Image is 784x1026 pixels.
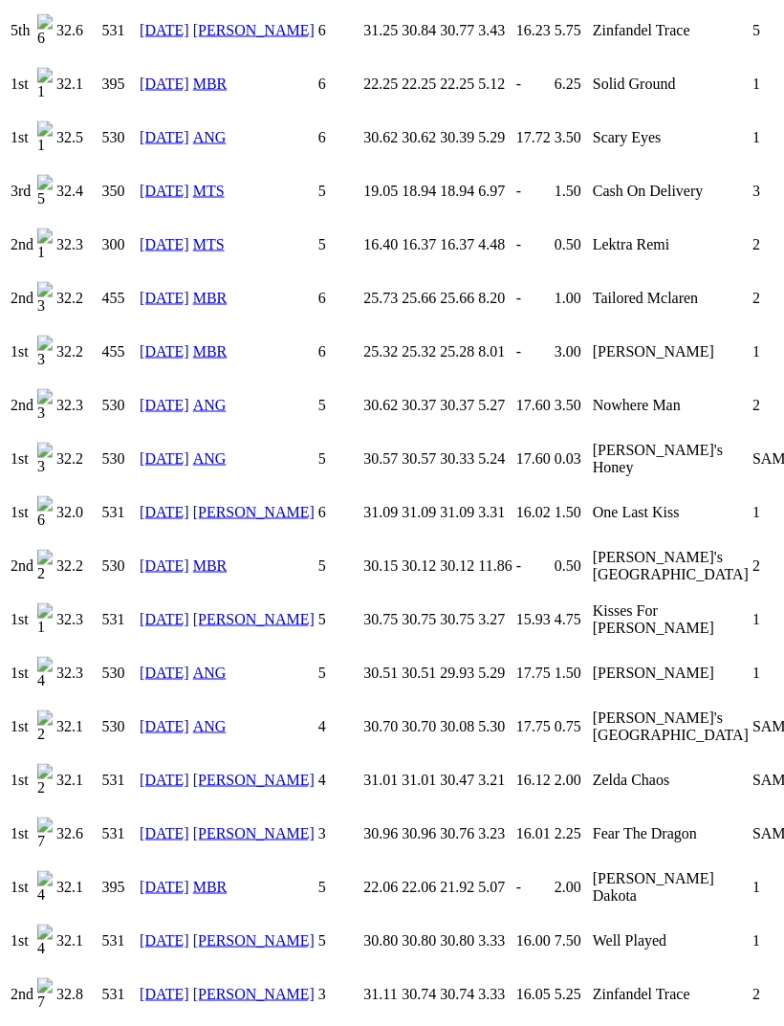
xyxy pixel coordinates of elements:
[193,665,227,681] a: ANG
[101,58,138,110] td: 395
[477,647,512,699] td: 5.29
[439,808,475,860] td: 30.76
[317,808,361,860] td: 3
[515,969,552,1020] td: 16.05
[592,754,750,806] td: Zelda Chaos
[362,594,399,645] td: 30.75
[554,5,590,56] td: 5.75
[140,986,189,1002] a: [DATE]
[592,701,750,753] td: [PERSON_NAME]'s [GEOGRAPHIC_DATA]
[515,594,552,645] td: 15.93
[362,380,399,431] td: 30.62
[554,701,590,753] td: 0.75
[55,701,99,753] td: 32.1
[401,862,437,913] td: 22.06
[10,487,34,538] td: 1st
[55,862,99,913] td: 32.1
[101,754,138,806] td: 531
[515,487,552,538] td: 16.02
[37,657,53,689] img: 4
[193,879,228,895] a: MBR
[193,450,227,467] a: ANG
[10,862,34,913] td: 1st
[439,969,475,1020] td: 30.74
[362,112,399,164] td: 30.62
[55,165,99,217] td: 32.4
[592,862,750,913] td: [PERSON_NAME] Dakota
[401,969,437,1020] td: 30.74
[477,915,512,967] td: 3.33
[401,112,437,164] td: 30.62
[193,986,315,1002] a: [PERSON_NAME]
[477,808,512,860] td: 3.23
[193,236,225,252] a: MTS
[101,219,138,271] td: 300
[317,969,361,1020] td: 3
[439,433,475,485] td: 30.33
[37,603,53,636] img: 1
[477,112,512,164] td: 5.29
[55,5,99,56] td: 32.6
[10,5,34,56] td: 5th
[55,112,99,164] td: 32.5
[554,754,590,806] td: 2.00
[592,58,750,110] td: Solid Ground
[193,290,228,306] a: MBR
[401,754,437,806] td: 31.01
[554,112,590,164] td: 3.50
[193,557,228,574] a: MBR
[554,594,590,645] td: 4.75
[362,219,399,271] td: 16.40
[37,496,53,529] img: 6
[515,808,552,860] td: 16.01
[401,701,437,753] td: 30.70
[362,58,399,110] td: 22.25
[401,594,437,645] td: 30.75
[317,487,361,538] td: 6
[401,5,437,56] td: 30.84
[10,112,34,164] td: 1st
[362,540,399,592] td: 30.15
[10,647,34,699] td: 1st
[554,540,590,592] td: 0.50
[140,932,189,949] a: [DATE]
[317,326,361,378] td: 6
[193,718,227,734] a: ANG
[37,229,53,261] img: 1
[592,326,750,378] td: [PERSON_NAME]
[101,273,138,324] td: 455
[37,925,53,957] img: 4
[401,487,437,538] td: 31.09
[101,540,138,592] td: 530
[439,915,475,967] td: 30.80
[10,165,34,217] td: 3rd
[37,336,53,368] img: 3
[439,219,475,271] td: 16.37
[362,5,399,56] td: 31.25
[101,701,138,753] td: 530
[592,112,750,164] td: Scary Eyes
[317,701,361,753] td: 4
[362,165,399,217] td: 19.05
[515,273,552,324] td: -
[554,808,590,860] td: 2.25
[55,754,99,806] td: 32.1
[140,450,189,467] a: [DATE]
[101,862,138,913] td: 395
[477,326,512,378] td: 8.01
[477,58,512,110] td: 5.12
[140,718,189,734] a: [DATE]
[439,5,475,56] td: 30.77
[362,701,399,753] td: 30.70
[193,343,228,360] a: MBR
[10,326,34,378] td: 1st
[55,487,99,538] td: 32.0
[101,112,138,164] td: 530
[515,380,552,431] td: 17.60
[515,165,552,217] td: -
[317,165,361,217] td: 5
[362,862,399,913] td: 22.06
[317,380,361,431] td: 5
[515,540,552,592] td: -
[37,282,53,315] img: 3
